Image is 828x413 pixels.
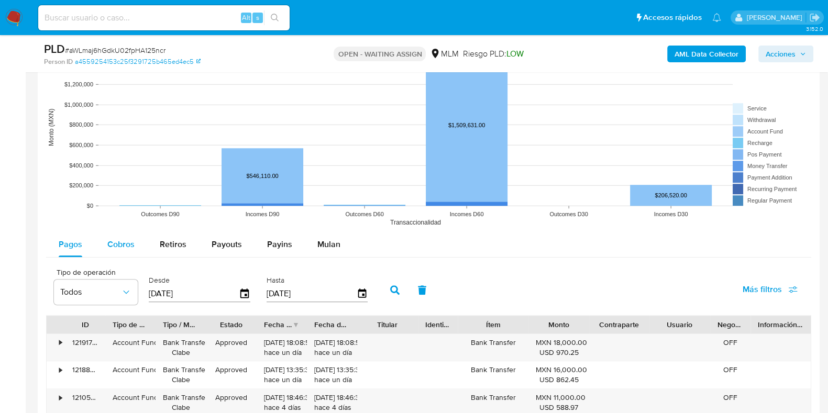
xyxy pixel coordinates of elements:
[506,48,523,60] span: LOW
[44,57,73,66] b: Person ID
[462,48,523,60] span: Riesgo PLD:
[334,47,426,61] p: OPEN - WAITING ASSIGN
[256,13,259,23] span: s
[758,46,813,62] button: Acciones
[38,11,290,25] input: Buscar usuario o caso...
[65,45,165,55] span: # aWLmaj6hGdkU02fpHA125ncr
[712,13,721,22] a: Notificaciones
[766,46,796,62] span: Acciones
[430,48,458,60] div: MLM
[75,57,201,66] a: a4559254153c25f3291725b465ed4ec5
[746,13,805,23] p: carlos.soto@mercadolibre.com.mx
[44,40,65,57] b: PLD
[264,10,285,25] button: search-icon
[675,46,738,62] b: AML Data Collector
[643,12,702,23] span: Accesos rápidos
[809,12,820,23] a: Salir
[805,25,823,33] span: 3.152.0
[242,13,250,23] span: Alt
[667,46,746,62] button: AML Data Collector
